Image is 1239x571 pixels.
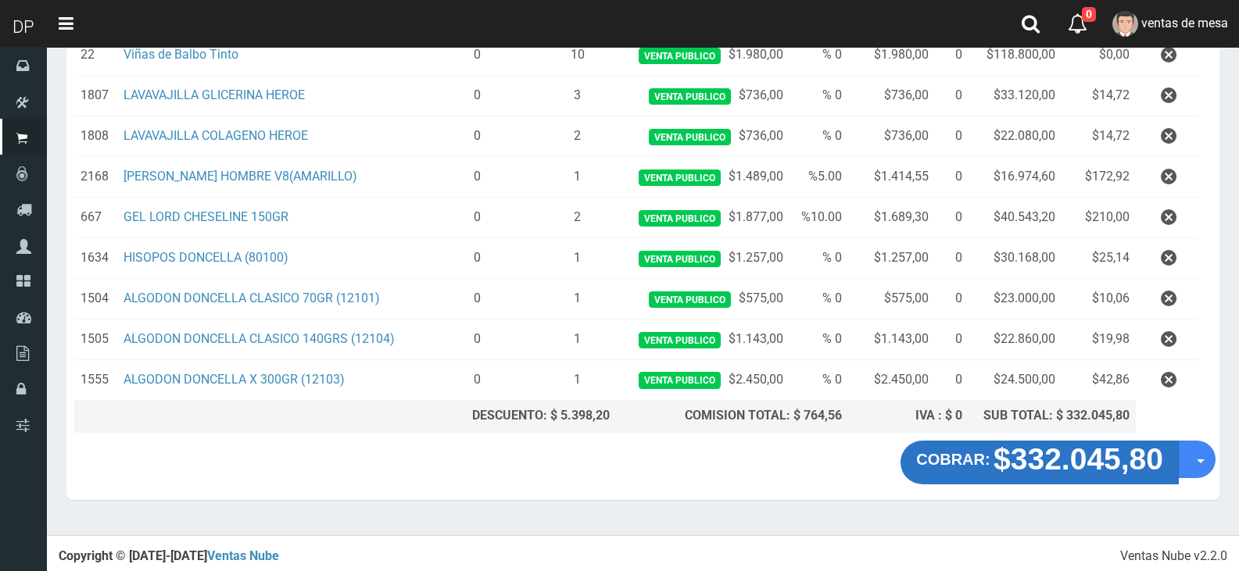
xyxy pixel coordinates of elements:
[616,76,790,116] td: $736,00
[790,319,848,360] td: % 0
[124,331,395,346] a: ALGODON DONCELLA CLASICO 140GRS (12104)
[74,360,117,401] td: 1555
[790,34,848,76] td: % 0
[1062,319,1136,360] td: $19,98
[649,291,731,308] span: venta publico
[616,238,790,279] td: $1.257,00
[854,407,963,425] div: IVA : $ 0
[74,238,117,279] td: 1634
[1062,76,1136,116] td: $14,72
[639,332,721,348] span: venta publico
[124,250,288,265] a: HISOPOS DONCELLA (80100)
[790,279,848,319] td: % 0
[969,279,1062,319] td: $23.000,00
[539,360,616,401] td: 1
[935,76,969,116] td: 0
[416,34,539,76] td: 0
[539,157,616,198] td: 1
[848,319,936,360] td: $1.143,00
[639,372,721,388] span: venta publico
[848,198,936,238] td: $1.689,30
[416,76,539,116] td: 0
[1062,238,1136,279] td: $25,14
[935,116,969,157] td: 0
[74,157,117,198] td: 2168
[790,238,848,279] td: % 0
[416,238,539,279] td: 0
[616,157,790,198] td: $1.489,00
[622,407,842,425] div: COMISION TOTAL: $ 764,56
[790,198,848,238] td: %10.00
[1062,157,1136,198] td: $172,92
[1062,34,1136,76] td: $0,00
[639,251,721,267] span: venta publico
[74,279,117,319] td: 1504
[649,88,731,105] span: venta publico
[539,116,616,157] td: 2
[539,34,616,76] td: 10
[935,360,969,401] td: 0
[1062,360,1136,401] td: $42,86
[790,116,848,157] td: % 0
[969,198,1062,238] td: $40.543,20
[848,157,936,198] td: $1.414,55
[848,34,936,76] td: $1.980,00
[848,360,936,401] td: $2.450,00
[124,128,308,143] a: LAVAVAJILLA COLAGENO HEROE
[901,441,1179,484] button: COBRAR: $332.045,80
[790,157,848,198] td: %5.00
[639,48,721,64] span: venta publico
[416,116,539,157] td: 0
[969,116,1062,157] td: $22.080,00
[124,372,345,387] a: ALGODON DONCELLA X 300GR (12103)
[539,319,616,360] td: 1
[616,279,790,319] td: $575,00
[848,116,936,157] td: $736,00
[969,319,1062,360] td: $22.860,00
[416,279,539,319] td: 0
[848,238,936,279] td: $1.257,00
[790,76,848,116] td: % 0
[994,442,1163,476] strong: $332.045,80
[639,170,721,186] span: venta publico
[1141,16,1228,30] span: ventas de mesa
[74,116,117,157] td: 1808
[416,157,539,198] td: 0
[1062,279,1136,319] td: $10,06
[916,451,990,468] strong: COBRAR:
[124,47,238,62] a: Viñas de Balbo Tinto
[539,76,616,116] td: 3
[848,76,936,116] td: $736,00
[616,319,790,360] td: $1.143,00
[935,279,969,319] td: 0
[59,548,279,563] strong: Copyright © [DATE]-[DATE]
[935,238,969,279] td: 0
[935,34,969,76] td: 0
[1062,116,1136,157] td: $14,72
[616,34,790,76] td: $1.980,00
[969,34,1062,76] td: $118.800,00
[74,76,117,116] td: 1807
[935,198,969,238] td: 0
[74,34,117,76] td: 22
[1112,11,1138,37] img: User Image
[539,198,616,238] td: 2
[124,169,357,184] a: [PERSON_NAME] HOMBRE V8(AMARILLO)
[935,319,969,360] td: 0
[124,87,305,102] a: LAVAVAJILLA GLICERINA HEROE
[74,319,117,360] td: 1505
[975,407,1130,425] div: SUB TOTAL: $ 332.045,80
[969,238,1062,279] td: $30.168,00
[1082,7,1096,22] span: 0
[539,238,616,279] td: 1
[616,198,790,238] td: $1.877,00
[935,157,969,198] td: 0
[616,360,790,401] td: $2.450,00
[969,157,1062,198] td: $16.974,60
[124,209,288,224] a: GEL LORD CHESELINE 150GR
[416,360,539,401] td: 0
[639,210,721,227] span: venta publico
[969,360,1062,401] td: $24.500,00
[207,548,279,563] a: Ventas Nube
[1062,198,1136,238] td: $210,00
